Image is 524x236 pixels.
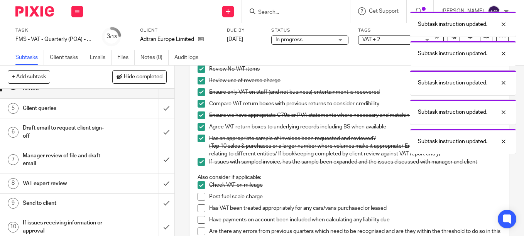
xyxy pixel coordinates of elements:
[418,20,487,28] p: Subtask instruction updated.
[90,50,112,65] a: Emails
[124,74,162,80] span: Hide completed
[209,216,501,224] p: Have payments on account been included when calculating any liability due
[140,50,169,65] a: Notes (0)
[140,27,217,34] label: Client
[209,142,501,158] p: (Top 10 sales & purchases or a larger number where volumes make it appropriate/ Ensure invoices a...
[23,122,108,142] h1: Draft email to request client sign-off
[209,158,501,166] p: If issues with sampled invoice, has the sample been expanded and the issues discussed with manage...
[23,178,108,189] h1: VAT expert review
[174,50,204,65] a: Audit logs
[112,70,167,83] button: Hide completed
[488,5,500,18] img: svg%3E
[110,35,117,39] small: /13
[209,88,501,96] p: Ensure only VAT on staff (and not business) entertainment is recovered
[15,27,93,34] label: Task
[418,108,487,116] p: Subtask instruction updated.
[15,50,44,65] a: Subtasks
[23,197,108,209] h1: Send to client
[15,35,93,43] div: FMS - VAT - Quarterly (POA) - [DATE] - [DATE]
[209,100,501,108] p: Compare VAT return boxes with previous returns to consider credibility
[8,198,19,209] div: 9
[8,70,50,83] button: + Add subtask
[209,123,501,131] p: Agree VAT return boxes to underlying records including BS when available
[227,37,243,42] span: [DATE]
[209,193,501,201] p: Post fuel scale charge
[8,154,19,165] div: 7
[23,103,108,114] h1: Client queries
[209,65,501,73] p: Review No VAT items
[15,35,93,43] div: FMS - VAT - Quarterly (POA) - May - July, 2025
[209,181,501,189] p: Check VAT on mileage
[50,50,84,65] a: Client tasks
[23,150,108,170] h1: Manager review of file and draft email
[209,111,501,119] p: Ensure we have appropriate C79s or PVA statements where necessary and matching invoices
[257,9,327,16] input: Search
[15,6,54,17] img: Pixie
[140,35,194,43] p: Adtran Europe Limited
[8,222,19,233] div: 10
[209,135,501,142] p: Has an appropriate sample of invoices been requested and reviewed?
[418,50,487,57] p: Subtask instruction updated.
[227,27,262,34] label: Due by
[117,50,135,65] a: Files
[198,174,501,181] p: Also consider if applicable:
[209,204,501,212] p: Has VAT been treated appropriately for any cars/vans purchased or leased
[8,103,19,114] div: 5
[8,127,19,138] div: 6
[8,178,19,189] div: 8
[106,32,117,41] div: 3
[209,77,501,84] p: Review use of reverse charge
[418,138,487,145] p: Subtask instruction updated.
[418,79,487,87] p: Subtask instruction updated.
